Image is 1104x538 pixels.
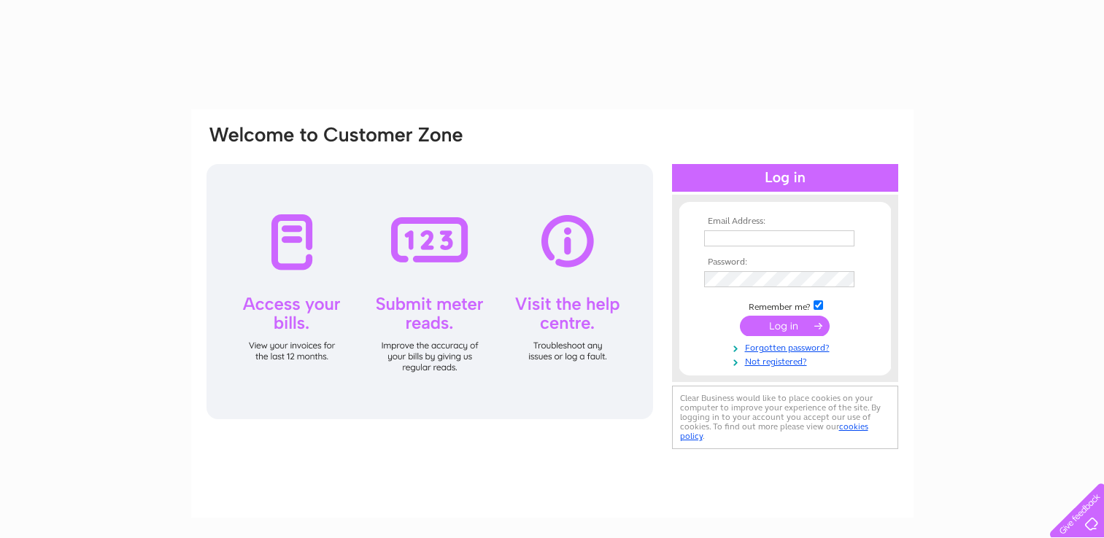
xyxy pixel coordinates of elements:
div: Clear Business would like to place cookies on your computer to improve your experience of the sit... [672,386,898,449]
a: cookies policy [680,421,868,441]
th: Password: [700,257,870,268]
input: Submit [740,316,830,336]
th: Email Address: [700,217,870,227]
td: Remember me? [700,298,870,313]
a: Not registered? [704,354,870,367]
a: Forgotten password? [704,340,870,354]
